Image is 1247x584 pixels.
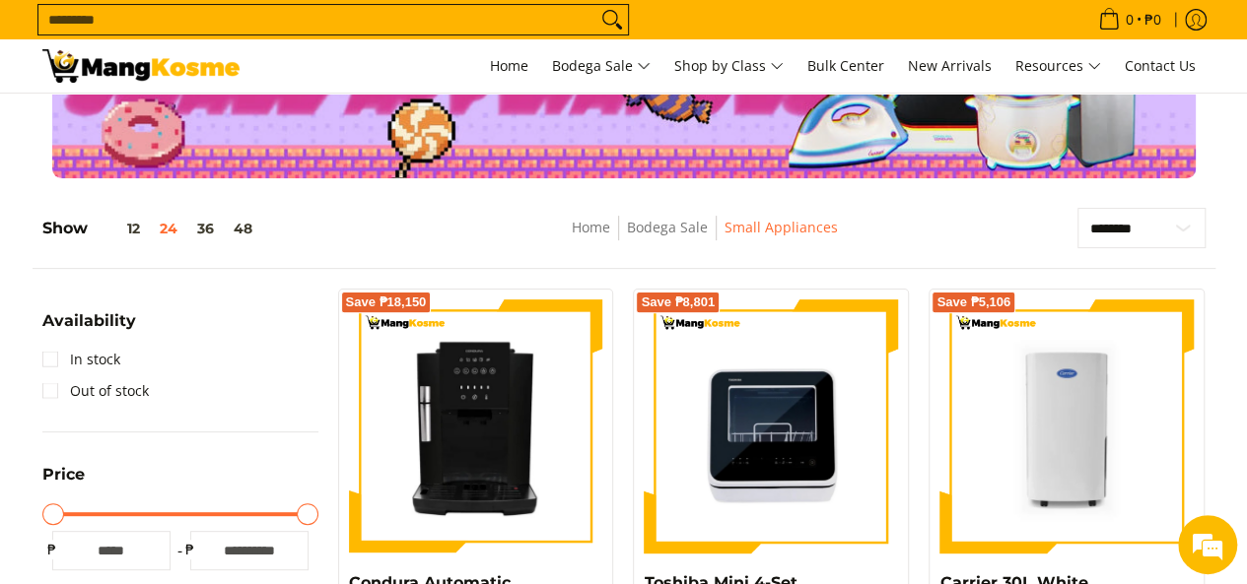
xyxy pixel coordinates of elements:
span: Availability [42,313,136,329]
button: 48 [224,221,262,236]
button: 36 [187,221,224,236]
span: ₱0 [1142,13,1164,27]
a: New Arrivals [898,39,1002,93]
a: Bodega Sale [627,218,708,236]
button: 12 [88,221,150,236]
span: ₱ [42,540,62,559]
a: Home [572,218,610,236]
a: Contact Us [1115,39,1206,93]
span: Save ₱8,801 [641,296,715,308]
a: In stock [42,344,120,375]
nav: Main Menu [259,39,1206,93]
a: Bulk Center [797,39,894,93]
summary: Open [42,467,85,497]
a: Shop by Class [664,39,794,93]
img: Toshiba Mini 4-Set Dishwasher (Class A) [644,299,898,553]
button: Search [596,5,628,34]
span: Shop by Class [674,54,784,79]
img: carrier-30-liter-dehumidier-premium-full-view-mang-kosme [939,299,1194,553]
span: 0 [1123,13,1137,27]
span: Price [42,467,85,483]
span: ₱ [180,540,200,559]
nav: Breadcrumbs [433,216,977,260]
h5: Show [42,219,262,238]
span: Bodega Sale [552,54,651,79]
span: Contact Us [1125,56,1196,75]
span: Resources [1015,54,1101,79]
span: Bulk Center [807,56,884,75]
a: Home [480,39,538,93]
button: 24 [150,221,187,236]
span: Save ₱5,106 [936,296,1010,308]
a: Bodega Sale [542,39,660,93]
img: Condura Automatic Espresso Machine (Class A) [349,299,603,553]
span: Save ₱18,150 [346,296,427,308]
a: Small Appliances [725,218,838,236]
img: Small Appliances l Mang Kosme: Home Appliances Warehouse Sale [42,49,240,83]
span: • [1092,9,1167,31]
a: Resources [1005,39,1111,93]
a: Out of stock [42,375,149,407]
span: Home [490,56,528,75]
summary: Open [42,313,136,344]
span: New Arrivals [908,56,992,75]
